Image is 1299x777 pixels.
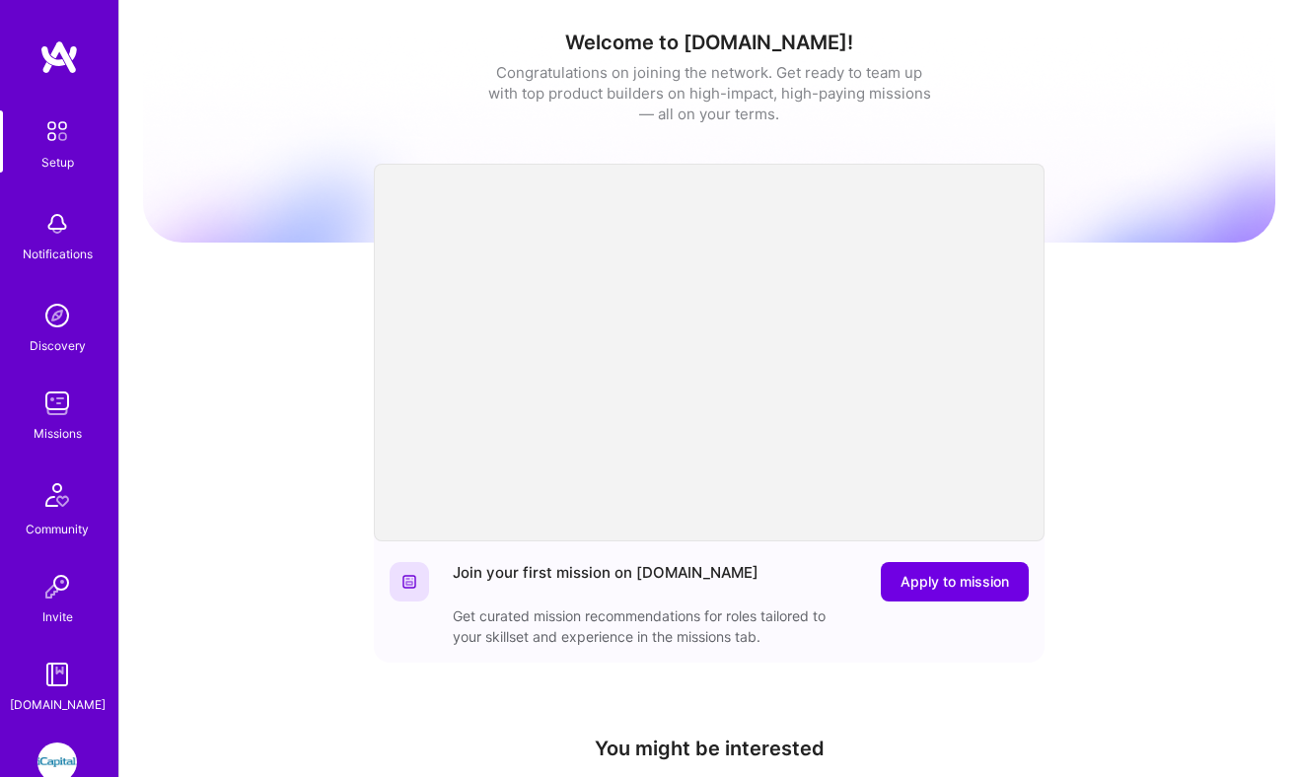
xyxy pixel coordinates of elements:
div: Invite [42,606,73,627]
img: setup [36,110,78,152]
div: Congratulations on joining the network. Get ready to team up with top product builders on high-im... [487,62,931,124]
div: Discovery [30,335,86,356]
img: guide book [37,655,77,694]
img: logo [39,39,79,75]
img: discovery [37,296,77,335]
div: [DOMAIN_NAME] [10,694,106,715]
div: Join your first mission on [DOMAIN_NAME] [453,562,758,601]
div: Notifications [23,244,93,264]
img: Website [401,574,417,590]
iframe: video [374,164,1045,541]
h1: Welcome to [DOMAIN_NAME]! [143,31,1275,54]
img: teamwork [37,384,77,423]
img: Community [34,471,81,519]
img: bell [37,204,77,244]
h4: You might be interested [374,737,1045,760]
div: Setup [41,152,74,173]
button: Apply to mission [881,562,1029,601]
div: Missions [34,423,82,444]
div: Community [26,519,89,539]
span: Apply to mission [901,572,1009,592]
div: Get curated mission recommendations for roles tailored to your skillset and experience in the mis... [453,605,847,647]
img: Invite [37,567,77,606]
